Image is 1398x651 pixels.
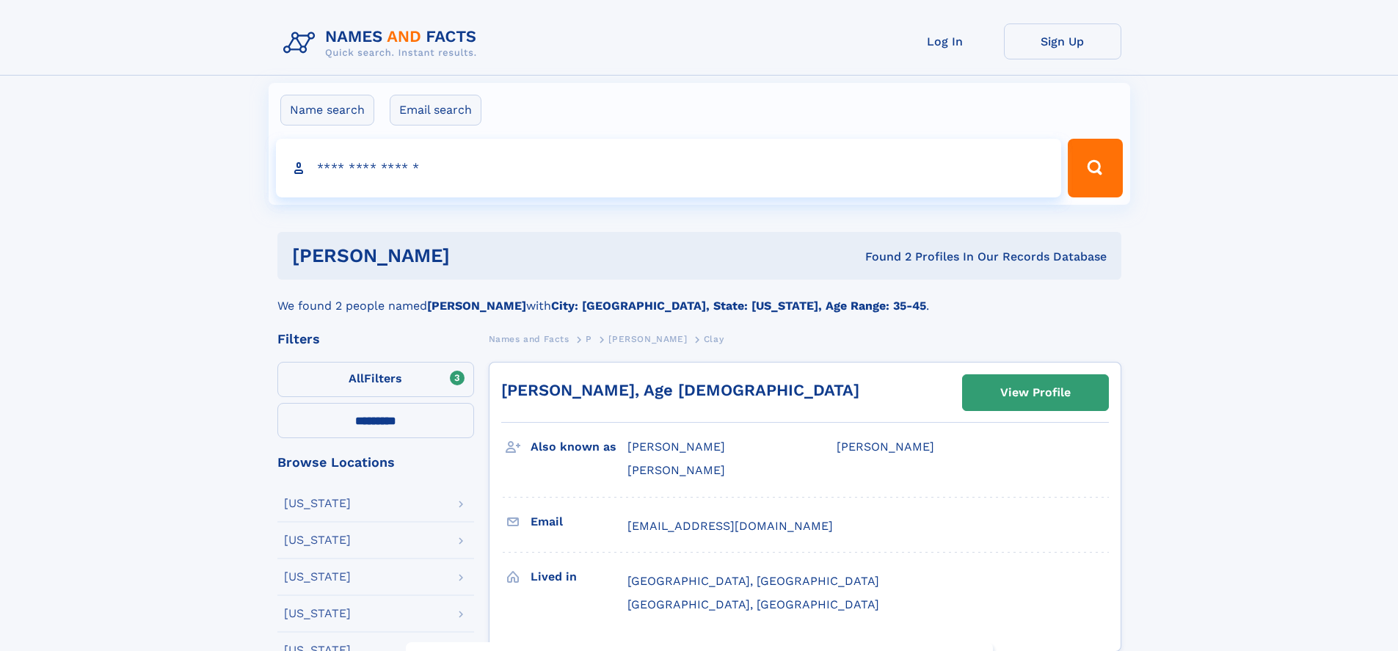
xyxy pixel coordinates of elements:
[501,381,859,399] a: [PERSON_NAME], Age [DEMOGRAPHIC_DATA]
[586,334,592,344] span: P
[277,332,474,346] div: Filters
[658,249,1107,265] div: Found 2 Profiles In Our Records Database
[277,280,1121,315] div: We found 2 people named with .
[390,95,481,126] label: Email search
[531,564,627,589] h3: Lived in
[531,509,627,534] h3: Email
[704,334,724,344] span: Clay
[284,571,351,583] div: [US_STATE]
[427,299,526,313] b: [PERSON_NAME]
[489,330,569,348] a: Names and Facts
[627,463,725,477] span: [PERSON_NAME]
[531,434,627,459] h3: Also known as
[627,440,725,454] span: [PERSON_NAME]
[277,456,474,469] div: Browse Locations
[608,334,687,344] span: [PERSON_NAME]
[276,139,1062,197] input: search input
[586,330,592,348] a: P
[277,362,474,397] label: Filters
[551,299,926,313] b: City: [GEOGRAPHIC_DATA], State: [US_STATE], Age Range: 35-45
[284,498,351,509] div: [US_STATE]
[1000,376,1071,410] div: View Profile
[837,440,934,454] span: [PERSON_NAME]
[627,574,879,588] span: [GEOGRAPHIC_DATA], [GEOGRAPHIC_DATA]
[292,247,658,265] h1: [PERSON_NAME]
[608,330,687,348] a: [PERSON_NAME]
[349,371,364,385] span: All
[1068,139,1122,197] button: Search Button
[1004,23,1121,59] a: Sign Up
[284,608,351,619] div: [US_STATE]
[887,23,1004,59] a: Log In
[277,23,489,63] img: Logo Names and Facts
[280,95,374,126] label: Name search
[627,597,879,611] span: [GEOGRAPHIC_DATA], [GEOGRAPHIC_DATA]
[963,375,1108,410] a: View Profile
[284,534,351,546] div: [US_STATE]
[627,519,833,533] span: [EMAIL_ADDRESS][DOMAIN_NAME]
